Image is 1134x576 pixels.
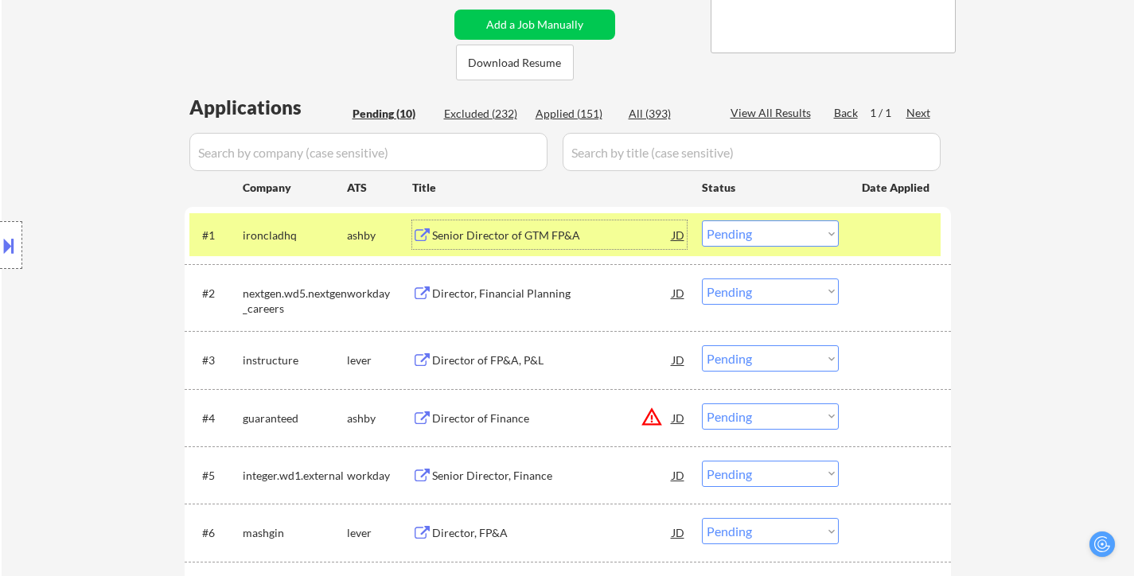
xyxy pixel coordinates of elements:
[432,525,672,541] div: Director, FP&A
[862,180,932,196] div: Date Applied
[432,228,672,243] div: Senior Director of GTM FP&A
[629,106,708,122] div: All (393)
[454,10,615,40] button: Add a Job Manually
[444,106,524,122] div: Excluded (232)
[432,286,672,302] div: Director, Financial Planning
[347,525,412,541] div: lever
[906,105,932,121] div: Next
[353,106,432,122] div: Pending (10)
[202,411,230,426] div: #4
[347,228,412,243] div: ashby
[456,45,574,80] button: Download Resume
[870,105,906,121] div: 1 / 1
[347,352,412,368] div: lever
[243,352,347,368] div: instructure
[671,220,687,249] div: JD
[202,468,230,484] div: #5
[347,180,412,196] div: ATS
[432,468,672,484] div: Senior Director, Finance
[347,468,412,484] div: workday
[243,525,347,541] div: mashgin
[347,411,412,426] div: ashby
[347,286,412,302] div: workday
[202,525,230,541] div: #6
[671,518,687,547] div: JD
[671,278,687,307] div: JD
[536,106,615,122] div: Applied (151)
[243,286,347,317] div: nextgen.wd5.nextgen_careers
[702,173,839,201] div: Status
[432,352,672,368] div: Director of FP&A, P&L
[243,411,347,426] div: guaranteed
[731,105,816,121] div: View All Results
[671,345,687,374] div: JD
[432,411,672,426] div: Director of Finance
[641,406,663,428] button: warning_amber
[563,133,941,171] input: Search by title (case sensitive)
[243,468,347,484] div: integer.wd1.external
[834,105,859,121] div: Back
[243,228,347,243] div: ironcladhq
[412,180,687,196] div: Title
[671,461,687,489] div: JD
[243,180,347,196] div: Company
[671,403,687,432] div: JD
[189,133,548,171] input: Search by company (case sensitive)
